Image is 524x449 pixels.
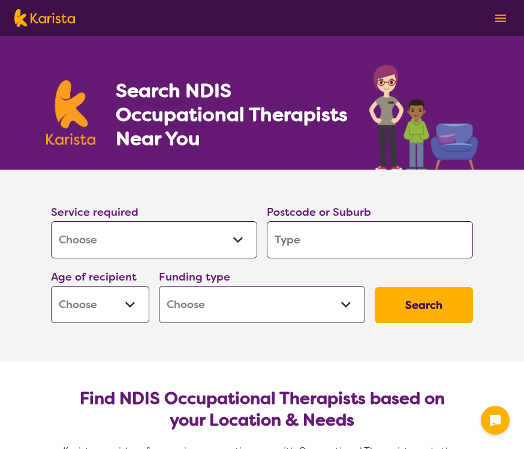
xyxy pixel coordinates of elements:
[267,205,371,219] label: Postcode or Suburb
[267,221,473,258] input: Type
[369,65,478,170] img: occupational-therapy
[51,270,137,284] label: Age of recipient
[159,270,230,284] label: Funding type
[375,287,473,323] button: Search
[116,79,349,150] h1: Search NDIS Occupational Therapists Near You
[61,388,463,431] h2: Find NDIS Occupational Therapists based on your Location & Needs
[51,205,138,219] label: Service required
[14,9,75,27] img: Karista logo
[495,14,506,22] img: menu
[46,80,95,145] img: Karista logo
